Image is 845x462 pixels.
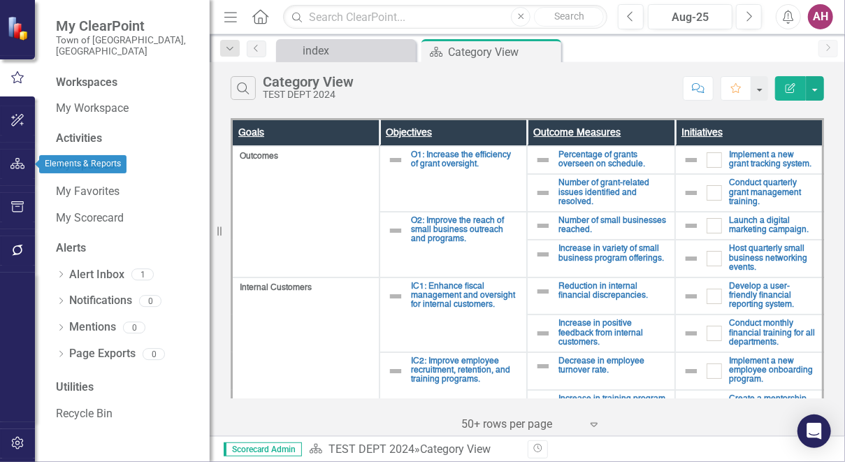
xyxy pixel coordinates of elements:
img: Not Defined [535,246,551,263]
div: Utilities [56,380,196,396]
a: My Workspace [56,101,196,117]
a: Alert Inbox [69,267,124,283]
a: Increase in variety of small business program offerings. [558,245,667,263]
a: Percentage of grants overseen on schedule. [558,151,667,169]
a: Reduction in internal financial discrepancies. [558,282,667,301]
td: Double-Click to Edit [232,277,380,427]
td: Double-Click to Edit Right Click for Context Menu [527,277,674,315]
img: Not Defined [683,363,700,380]
div: 1 [131,269,154,281]
img: Not Defined [535,325,551,342]
a: O1: Increase the efficiency of grant oversight. [411,151,519,169]
a: Number of grant-related issues identified and resolved. [558,179,667,207]
div: Workspaces [56,75,117,91]
a: My Scorecard [56,210,196,226]
td: Double-Click to Edit Right Click for Context Menu [675,174,823,212]
div: Category View [420,442,491,456]
div: Activities [56,131,196,147]
a: Increase in positive feedback from internal customers. [558,319,667,347]
div: 0 [123,322,145,333]
img: Not Defined [387,222,404,239]
td: Double-Click to Edit Right Click for Context Menu [675,352,823,390]
div: Open Intercom Messenger [797,414,831,448]
td: Double-Click to Edit Right Click for Context Menu [675,146,823,174]
td: Double-Click to Edit Right Click for Context Menu [527,390,674,428]
td: Double-Click to Edit Right Click for Context Menu [527,315,674,352]
td: Double-Click to Edit Right Click for Context Menu [527,146,674,174]
a: Host quarterly small business networking events. [729,245,815,273]
button: Aug-25 [648,4,732,29]
a: Number of small businesses reached. [558,217,667,235]
a: Create a mentorship program to aid in retention. [729,395,815,423]
a: O2: Improve the reach of small business outreach and programs. [411,217,519,245]
a: Conduct monthly financial training for all departments. [729,319,815,347]
button: AH [808,4,833,29]
a: Notifications [69,293,132,309]
a: Conduct quarterly grant management training. [729,179,815,207]
span: My ClearPoint [56,17,196,34]
td: Double-Click to Edit Right Click for Context Menu [527,174,674,212]
img: Not Defined [535,152,551,168]
a: Increase in training program satisfaction rates. [558,395,667,413]
span: Search [554,10,584,22]
a: Decrease in employee turnover rate. [558,357,667,375]
div: Aug-25 [653,9,728,26]
small: Town of [GEOGRAPHIC_DATA], [GEOGRAPHIC_DATA] [56,34,196,57]
button: Search [534,7,604,27]
div: TEST DEPT 2024 [263,89,354,100]
a: Page Exports [69,346,136,362]
a: Develop a user-friendly financial reporting system. [729,282,815,310]
td: Double-Click to Edit [232,146,380,277]
div: Elements & Reports [39,155,127,173]
span: Internal Customers [240,282,372,294]
td: Double-Click to Edit Right Click for Context Menu [675,390,823,428]
img: Not Defined [683,217,700,234]
img: Not Defined [535,217,551,234]
img: Not Defined [535,358,551,375]
img: Not Defined [683,325,700,342]
div: Category View [448,43,558,61]
a: Implement a new employee onboarding program. [729,357,815,385]
a: My Favorites [56,184,196,200]
td: Double-Click to Edit Right Click for Context Menu [675,315,823,352]
div: Category View [263,74,354,89]
td: Double-Click to Edit Right Click for Context Menu [675,212,823,240]
td: Double-Click to Edit Right Click for Context Menu [380,146,527,212]
a: Recycle Bin [56,406,196,422]
span: Outcomes [240,151,372,163]
td: Double-Click to Edit Right Click for Context Menu [527,212,674,240]
a: index [280,42,412,59]
div: index [303,42,412,59]
div: 0 [139,295,161,307]
span: Scorecard Admin [224,442,302,456]
img: Not Defined [535,283,551,300]
img: Not Defined [683,288,700,305]
img: Not Defined [387,288,404,305]
input: Search ClearPoint... [283,5,607,29]
td: Double-Click to Edit Right Click for Context Menu [675,277,823,315]
img: Not Defined [683,152,700,168]
td: Double-Click to Edit Right Click for Context Menu [380,277,527,352]
img: Not Defined [535,396,551,412]
td: Double-Click to Edit Right Click for Context Menu [527,352,674,390]
img: Not Defined [535,185,551,201]
div: Alerts [56,240,196,257]
td: Double-Click to Edit Right Click for Context Menu [380,352,527,427]
td: Double-Click to Edit Right Click for Context Menu [527,240,674,277]
div: 0 [143,348,165,360]
div: » [309,442,517,458]
a: IC1: Enhance fiscal management and oversight for internal customers. [411,282,519,310]
a: Implement a new grant tracking system. [729,151,815,169]
a: Mentions [69,319,116,335]
img: Not Defined [683,250,700,267]
a: IC2: Improve employee recruitment, retention, and training programs. [411,357,519,385]
img: Not Defined [387,363,404,380]
td: Double-Click to Edit Right Click for Context Menu [380,212,527,277]
img: ClearPoint Strategy [7,16,31,41]
img: Not Defined [387,152,404,168]
img: Not Defined [683,185,700,201]
td: Double-Click to Edit Right Click for Context Menu [675,240,823,277]
a: Launch a digital marketing campaign. [729,217,815,235]
a: TEST DEPT 2024 [328,442,414,456]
